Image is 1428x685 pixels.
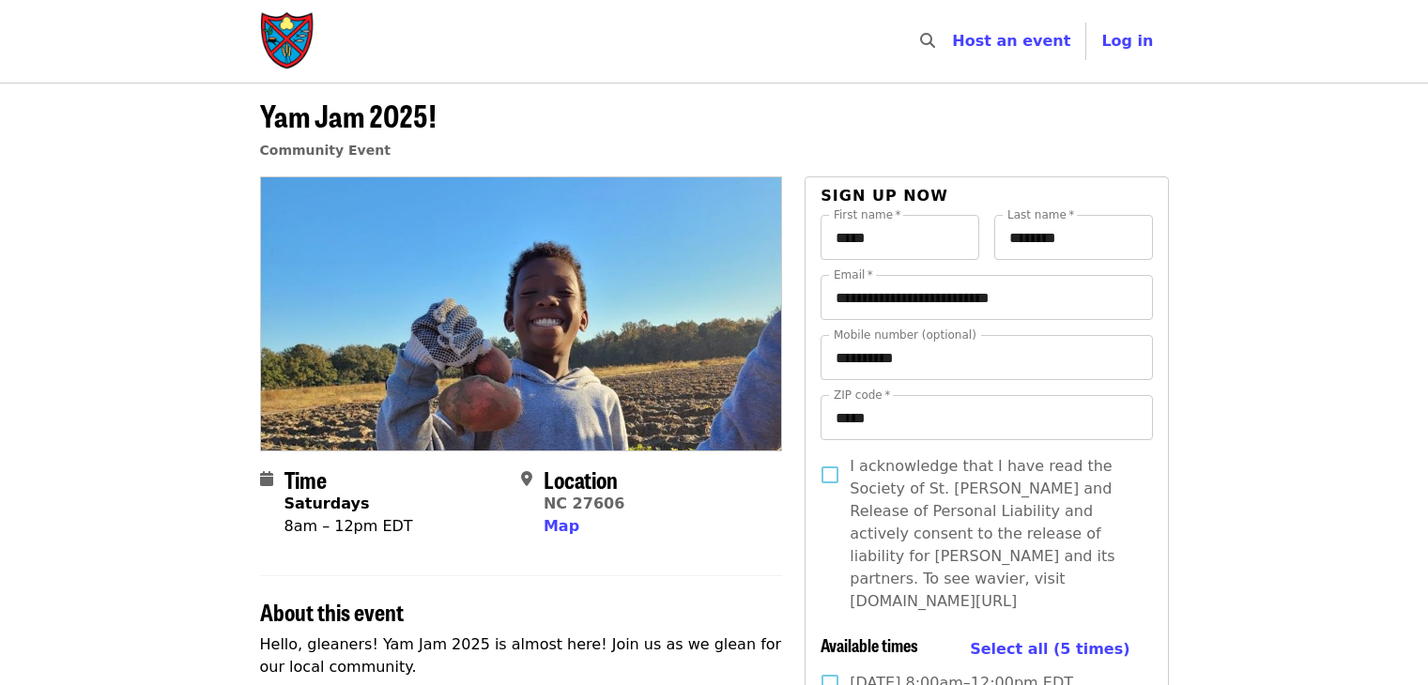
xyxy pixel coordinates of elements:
label: Mobile number (optional) [834,329,976,341]
label: ZIP code [834,389,890,401]
span: Available times [821,632,918,657]
input: First name [821,215,979,260]
label: Email [834,269,873,281]
img: Society of St. Andrew - Home [260,11,316,71]
span: About this event [260,595,404,628]
span: I acknowledge that I have read the Society of St. [PERSON_NAME] and Release of Personal Liability... [850,455,1137,613]
i: search icon [920,32,935,50]
input: Email [821,275,1152,320]
a: NC 27606 [544,495,624,512]
input: Last name [994,215,1153,260]
span: Location [544,463,618,495]
span: Yam Jam 2025! [260,93,437,137]
label: Last name [1007,209,1074,221]
strong: Saturdays [284,495,370,512]
span: Select all (5 times) [970,640,1129,658]
button: Log in [1086,23,1168,60]
label: First name [834,209,901,221]
a: Community Event [260,143,391,158]
input: ZIP code [821,395,1152,440]
button: Select all (5 times) [970,635,1129,663]
div: 8am – 12pm EDT [284,515,413,538]
p: Hello, gleaners! Yam Jam 2025 is almost here! Join us as we glean for our local community. [260,633,783,678]
i: calendar icon [260,470,273,488]
input: Mobile number (optional) [821,335,1152,380]
span: Time [284,463,327,495]
i: map-marker-alt icon [521,470,532,488]
span: Map [544,517,579,535]
span: Log in [1101,32,1153,50]
input: Search [946,19,961,64]
img: Yam Jam 2025! organized by Society of St. Andrew [261,177,782,449]
a: Host an event [952,32,1070,50]
span: Sign up now [821,187,948,205]
button: Map [544,515,579,538]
